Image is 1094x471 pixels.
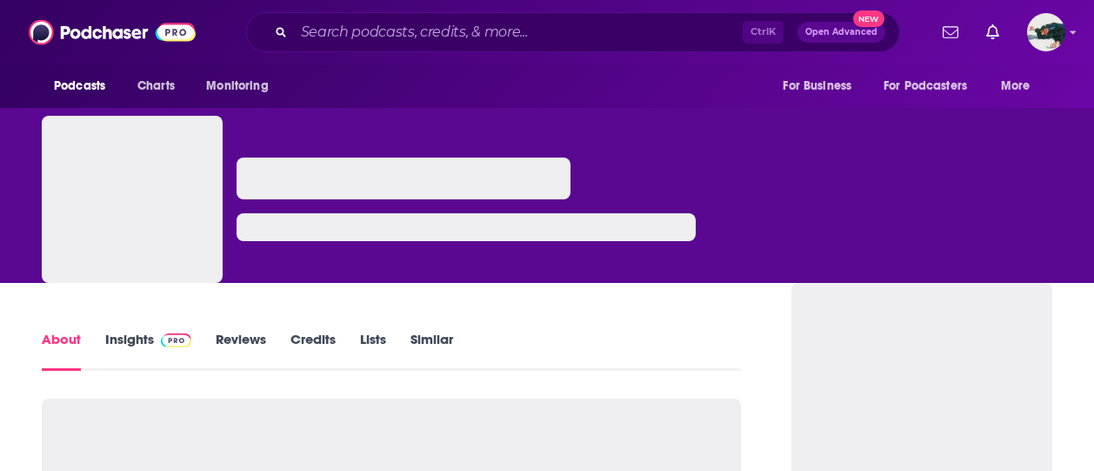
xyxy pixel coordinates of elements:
button: open menu [872,70,992,103]
span: Charts [137,74,175,98]
a: Credits [290,331,336,371]
button: Show profile menu [1027,13,1065,51]
span: Monitoring [206,74,268,98]
a: Reviews [216,331,266,371]
a: Show notifications dropdown [936,17,965,47]
button: open menu [989,70,1052,103]
img: Podchaser - Follow, Share and Rate Podcasts [29,16,196,49]
span: Ctrl K [743,21,784,44]
a: InsightsPodchaser Pro [105,331,191,371]
span: For Podcasters [884,74,967,98]
img: Podchaser Pro [161,333,191,347]
span: More [1001,74,1031,98]
button: Open AdvancedNew [797,22,885,43]
a: About [42,331,81,371]
div: Search podcasts, credits, & more... [246,12,900,52]
span: Podcasts [54,74,105,98]
span: Open Advanced [805,28,877,37]
span: New [853,10,884,27]
button: open menu [42,70,128,103]
a: Lists [360,331,386,371]
input: Search podcasts, credits, & more... [294,18,743,46]
span: For Business [783,74,851,98]
button: open menu [194,70,290,103]
a: Show notifications dropdown [979,17,1006,47]
img: User Profile [1027,13,1065,51]
a: Similar [410,331,453,371]
a: Charts [126,70,185,103]
span: Logged in as fsg.publicity [1027,13,1065,51]
button: open menu [770,70,873,103]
